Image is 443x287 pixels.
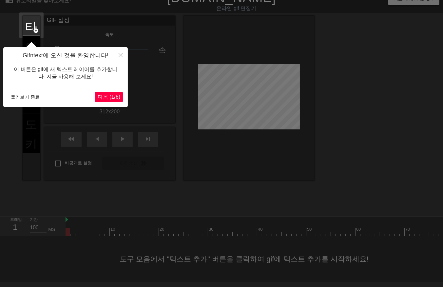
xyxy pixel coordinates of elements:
[8,92,42,102] button: 둘러보기 종료
[95,92,123,102] button: 다음
[8,59,123,87] div: 이 버튼은 gif에 새 텍스트 레이어를 추가합니다. 지금 사용해 보세요!
[113,47,128,62] button: 닫다
[8,52,123,59] h4: Gifntext에 오신 것을 환영합니다!
[98,94,120,100] span: 다음 (1/6)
